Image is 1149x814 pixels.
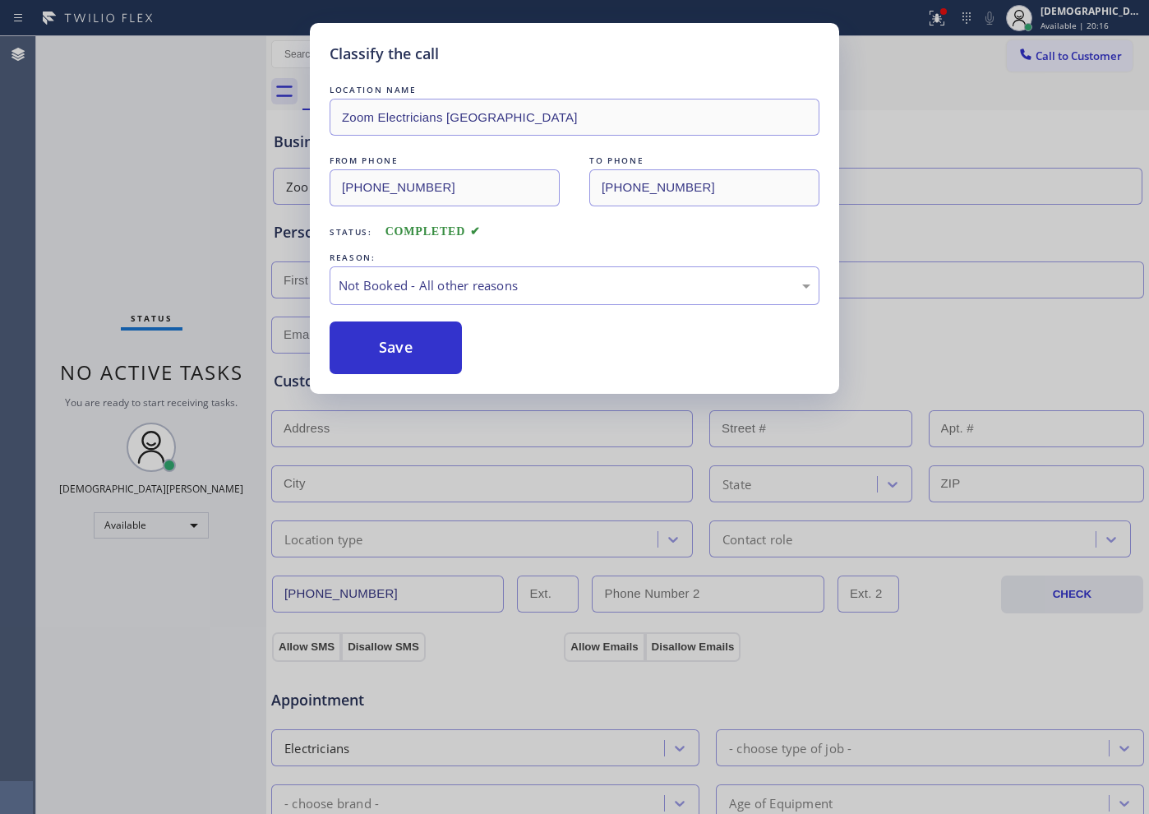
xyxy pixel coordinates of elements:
input: To phone [589,169,819,206]
div: REASON: [330,249,819,266]
h5: Classify the call [330,43,439,65]
div: Not Booked - All other reasons [339,276,810,295]
span: Status: [330,226,372,238]
div: FROM PHONE [330,152,560,169]
input: From phone [330,169,560,206]
div: LOCATION NAME [330,81,819,99]
div: TO PHONE [589,152,819,169]
span: COMPLETED [385,225,481,238]
button: Save [330,321,462,374]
